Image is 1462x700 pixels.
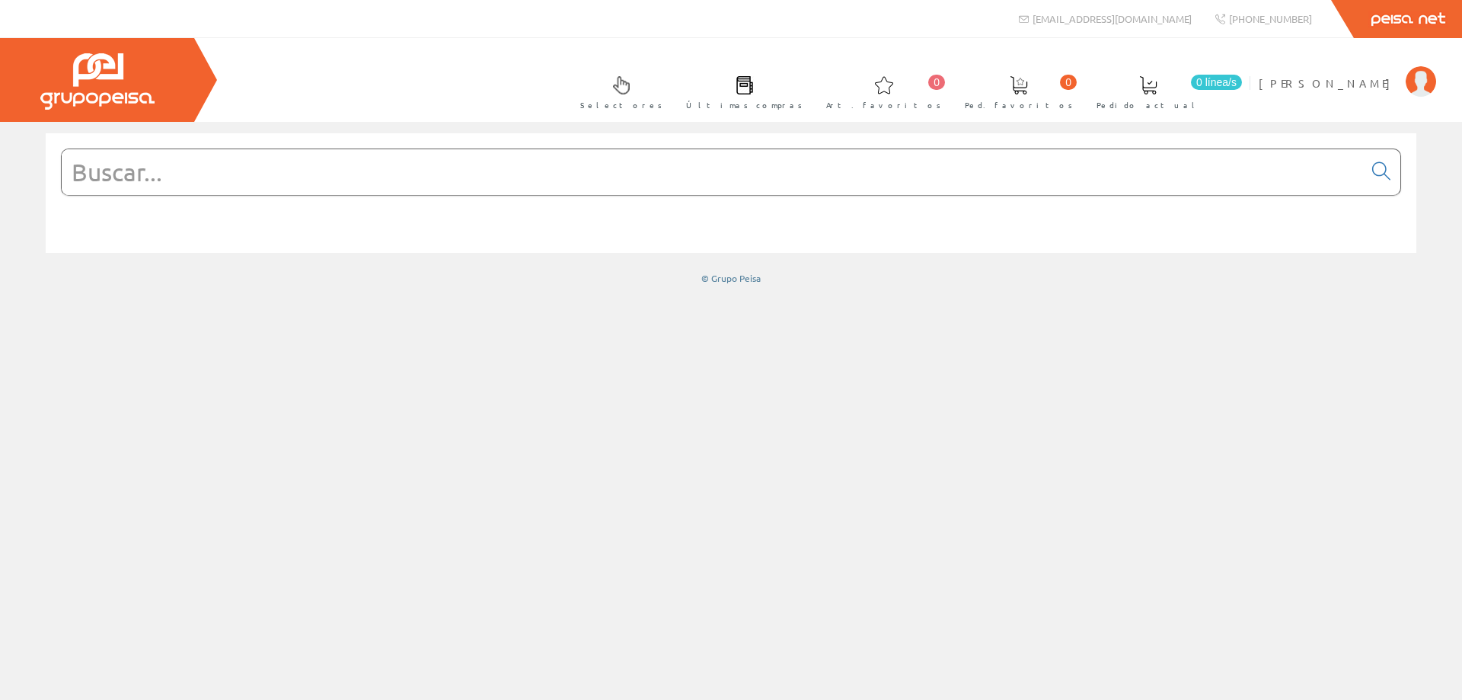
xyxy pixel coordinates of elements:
[1081,63,1246,119] a: 0 línea/s Pedido actual
[1033,12,1192,25] span: [EMAIL_ADDRESS][DOMAIN_NAME]
[826,97,941,113] span: Art. favoritos
[46,272,1416,285] div: © Grupo Peisa
[1229,12,1312,25] span: [PHONE_NUMBER]
[686,97,803,113] span: Últimas compras
[580,97,662,113] span: Selectores
[1259,63,1436,78] a: [PERSON_NAME]
[1191,75,1242,90] span: 0 línea/s
[965,97,1073,113] span: Ped. favoritos
[928,75,945,90] span: 0
[40,53,155,110] img: Grupo Peisa
[1096,97,1200,113] span: Pedido actual
[62,149,1363,195] input: Buscar...
[671,63,810,119] a: Últimas compras
[1259,75,1398,91] span: [PERSON_NAME]
[1060,75,1077,90] span: 0
[565,63,670,119] a: Selectores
